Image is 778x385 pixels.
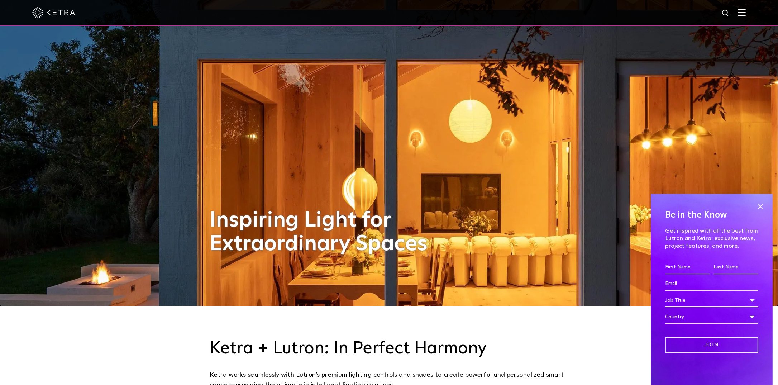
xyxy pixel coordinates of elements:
input: Last Name [713,261,758,274]
input: Email [665,277,758,291]
img: search icon [721,9,730,18]
img: Hamburger%20Nav.svg [738,9,746,16]
p: Get inspired with all the best from Lutron and Ketra: exclusive news, project features, and more. [665,227,758,249]
input: First Name [665,261,710,274]
img: ketra-logo-2019-white [32,7,75,18]
div: Job Title [665,294,758,307]
h1: Inspiring Light for Extraordinary Spaces [210,209,443,256]
h3: Ketra + Lutron: In Perfect Harmony [210,338,568,359]
h4: Be in the Know [665,208,758,222]
div: Country [665,310,758,324]
input: Join [665,337,758,353]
